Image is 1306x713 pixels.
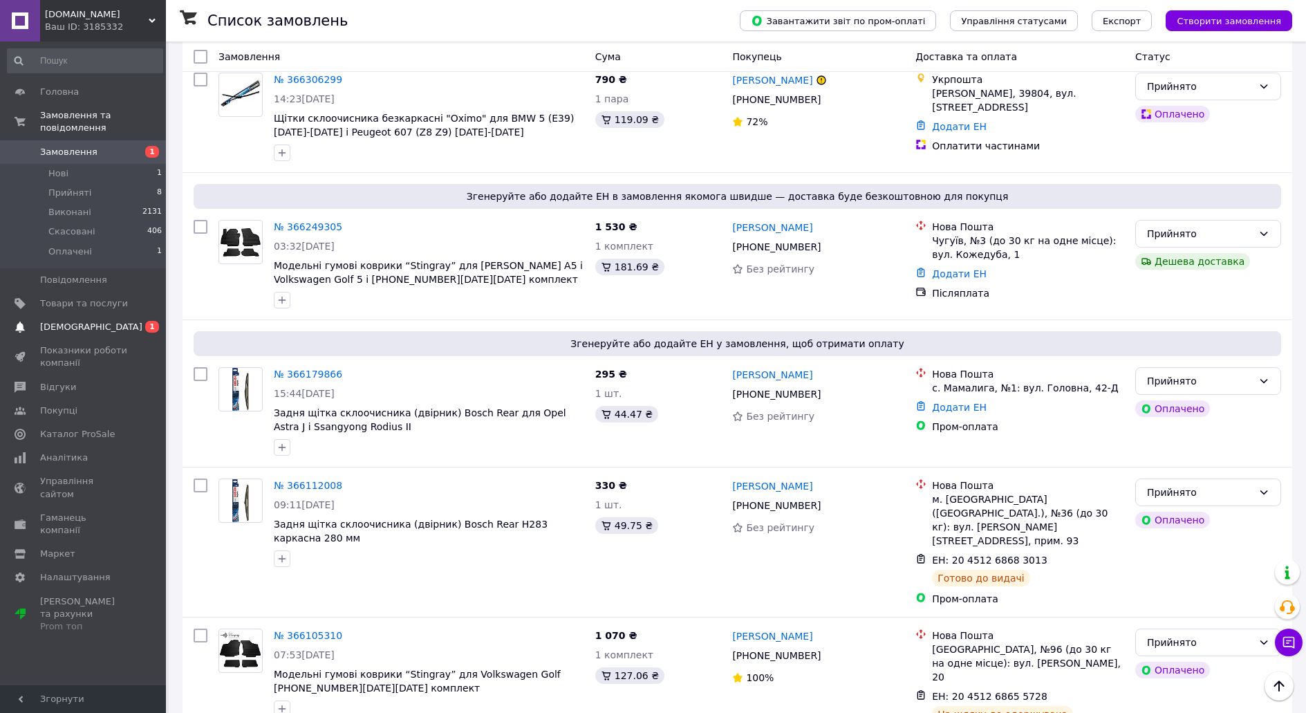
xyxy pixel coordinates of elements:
div: Пром-оплата [932,592,1124,606]
span: ЕН: 20 4512 6865 5728 [932,691,1047,702]
span: Нові [48,167,68,180]
span: Налаштування [40,571,111,584]
span: [PERSON_NAME] та рахунки [40,595,128,633]
span: Замовлення [40,146,97,158]
a: № 366249305 [274,221,342,232]
button: Управління статусами [950,10,1078,31]
a: Задня щітка склоочисника (двірник) Bosch Rear для Opel Astra J і Ssangyong Rodius II [274,407,566,432]
span: Доставка та оплата [915,51,1017,62]
span: 1 комплект [595,649,653,660]
a: [PERSON_NAME] [732,629,812,643]
img: Фото товару [232,479,250,522]
span: 14:23[DATE] [274,93,335,104]
span: Показники роботи компанії [40,344,128,369]
a: Додати ЕН [932,121,987,132]
a: № 366112008 [274,480,342,491]
h1: Список замовлень [207,12,348,29]
div: Укрпошта [932,73,1124,86]
span: 72% [746,116,767,127]
a: [PERSON_NAME] [732,479,812,493]
a: Модельні гумові коврики “Stingray” для Volkswagen Golf [PHONE_NUMBER][DATE][DATE] комплект [274,669,561,694]
span: Cума [595,51,621,62]
span: 15:44[DATE] [274,388,335,399]
span: Головна [40,86,79,98]
div: Оплачено [1135,662,1210,678]
span: 1 шт. [595,499,622,510]
a: Фото товару [218,629,263,673]
button: Створити замовлення [1166,10,1292,31]
span: Товари та послуги [40,297,128,310]
div: Нова Пошта [932,367,1124,381]
div: [PERSON_NAME], 39804, вул. [STREET_ADDRESS] [932,86,1124,114]
div: Прийнято [1147,226,1253,241]
img: Фото товару [219,632,262,669]
span: [DEMOGRAPHIC_DATA] [40,321,142,333]
span: 2131 [142,206,162,219]
span: 1 [145,321,159,333]
a: № 366179866 [274,369,342,380]
span: Статус [1135,51,1170,62]
div: Оплачено [1135,512,1210,528]
span: [PHONE_NUMBER] [732,500,821,511]
div: Нова Пошта [932,479,1124,492]
span: Модельні гумові коврики “Stingray” для [PERSON_NAME] A5 і Volkswagen Golf 5 і [PHONE_NUMBER][DATE... [274,260,583,285]
span: 790 ₴ [595,74,627,85]
span: Automobile-accessories.com.ua [45,8,149,21]
div: Прийнято [1147,485,1253,500]
span: 1 шт. [595,388,622,399]
span: 07:53[DATE] [274,649,335,660]
div: Дешева доставка [1135,253,1250,270]
a: Щітки склоочисника безкаркасні "Oximo" для BMW 5 (E39) [DATE]-[DATE] і Peugeot 607 (Z8 Z9) [DATE]... [274,113,574,138]
span: [PHONE_NUMBER] [732,94,821,105]
span: Гаманець компанії [40,512,128,537]
span: 1 070 ₴ [595,630,637,641]
img: Фото товару [219,79,262,111]
a: № 366306299 [274,74,342,85]
div: Prom топ [40,620,128,633]
div: Пром-оплата [932,420,1124,434]
div: [GEOGRAPHIC_DATA], №96 (до 30 кг на одне місце): вул. [PERSON_NAME], 20 [932,642,1124,684]
div: 119.09 ₴ [595,111,664,128]
span: Скасовані [48,225,95,238]
span: Згенеруйте або додайте ЕН в замовлення якомога швидше — доставка буде безкоштовною для покупця [199,189,1276,203]
a: Додати ЕН [932,268,987,279]
span: Маркет [40,548,75,560]
span: Покупці [40,405,77,417]
span: Управління сайтом [40,475,128,500]
a: Фото товару [218,73,263,117]
span: Відгуки [40,381,76,393]
div: Оплачено [1135,106,1210,122]
div: Післяплата [932,286,1124,300]
span: [PHONE_NUMBER] [732,650,821,661]
span: 1 комплект [595,241,653,252]
span: Завантажити звіт по пром-оплаті [751,15,925,27]
span: Замовлення [218,51,280,62]
div: 49.75 ₴ [595,517,658,534]
a: № 366105310 [274,630,342,641]
a: [PERSON_NAME] [732,73,812,87]
div: м. [GEOGRAPHIC_DATA] ([GEOGRAPHIC_DATA].), №36 (до 30 кг): вул. [PERSON_NAME][STREET_ADDRESS], пр... [932,492,1124,548]
span: Створити замовлення [1177,16,1281,26]
span: Без рейтингу [746,522,814,533]
span: Аналітика [40,452,88,464]
div: 181.69 ₴ [595,259,664,275]
span: [PHONE_NUMBER] [732,241,821,252]
a: Створити замовлення [1152,15,1292,26]
span: Управління статусами [961,16,1067,26]
span: 1 [157,167,162,180]
div: 127.06 ₴ [595,667,664,684]
span: 100% [746,672,774,683]
a: Фото товару [218,367,263,411]
input: Пошук [7,48,163,73]
div: Готово до видачі [932,570,1030,586]
a: [PERSON_NAME] [732,368,812,382]
button: Завантажити звіт по пром-оплаті [740,10,936,31]
span: 03:32[DATE] [274,241,335,252]
span: Без рейтингу [746,263,814,275]
span: 8 [157,187,162,199]
button: Наверх [1265,672,1294,701]
div: Нова Пошта [932,220,1124,234]
a: Фото товару [218,220,263,264]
